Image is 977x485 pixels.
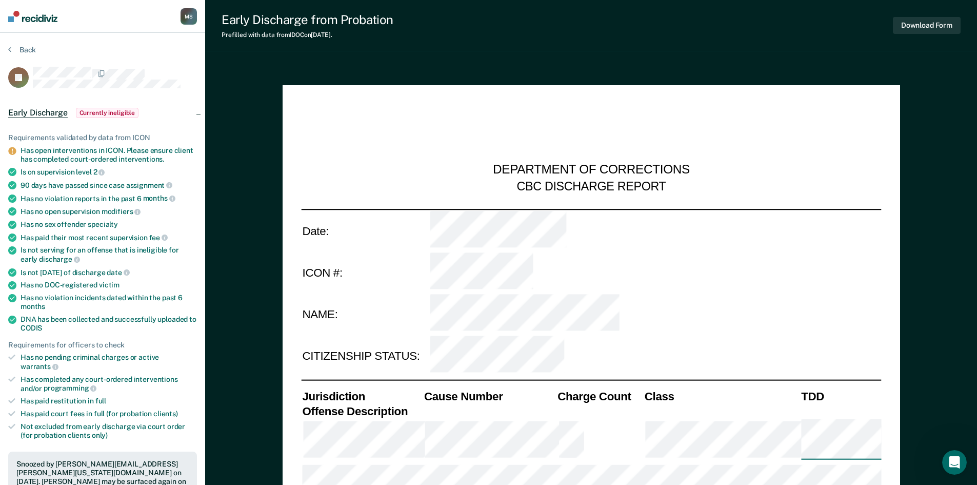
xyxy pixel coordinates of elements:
[556,389,644,403] th: Charge Count
[21,410,197,418] div: Has paid court fees in full (for probation
[21,324,42,332] span: CODIS
[107,268,129,277] span: date
[76,108,139,118] span: Currently ineligible
[21,302,45,311] span: months
[44,384,96,392] span: programming
[8,133,197,142] div: Requirements validated by data from ICON
[21,422,197,440] div: Not excluded from early discharge via court order (for probation clients
[493,162,690,179] div: DEPARTMENT OF CORRECTIONS
[21,315,197,333] div: DNA has been collected and successfully uploaded to
[21,194,197,203] div: Has no violation reports in the past 6
[21,281,197,289] div: Has no DOC-registered
[8,45,36,54] button: Back
[8,108,68,118] span: Early Discharge
[181,8,197,25] div: M S
[643,389,800,403] th: Class
[8,341,197,350] div: Requirements for officers to check
[181,8,197,25] button: MS
[143,194,175,202] span: months
[301,336,429,378] td: CITIZENSHIP STATUS:
[21,397,197,405] div: Has paid restitution in
[92,431,108,439] span: only)
[222,12,393,27] div: Early Discharge from Probation
[21,220,197,229] div: Has no sex offender
[301,403,423,418] th: Offense Description
[93,168,105,176] span: 2
[153,410,178,418] span: clients)
[39,255,80,263] span: discharge
[21,233,197,242] div: Has paid their most recent supervision
[21,362,58,371] span: warrants
[423,389,556,403] th: Cause Number
[149,234,168,242] span: fee
[21,268,197,277] div: Is not [DATE] of discharge
[301,209,429,251] td: Date:
[21,167,197,177] div: Is on supervision level
[301,389,423,403] th: Jurisdiction
[21,181,197,190] div: 90 days have passed since case
[21,375,197,393] div: Has completed any court-ordered interventions and/or
[21,207,197,216] div: Has no open supervision
[126,181,172,189] span: assignment
[516,179,666,194] div: CBC DISCHARGE REPORT
[222,31,393,38] div: Prefilled with data from IDOC on [DATE] .
[95,397,106,405] span: full
[942,450,967,475] iframe: Intercom live chat
[99,281,119,289] span: victim
[21,294,197,311] div: Has no violation incidents dated within the past 6
[88,220,118,228] span: specialty
[800,389,881,403] th: TDD
[102,207,141,216] span: modifiers
[21,146,197,164] div: Has open interventions in ICON. Please ensure client has completed court-ordered interventions.
[21,246,197,263] div: Is not serving for an offense that is ineligible for early
[8,11,57,22] img: Recidiviz
[301,251,429,294] td: ICON #:
[21,353,197,371] div: Has no pending criminal charges or active
[301,294,429,336] td: NAME:
[893,17,961,34] button: Download Form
